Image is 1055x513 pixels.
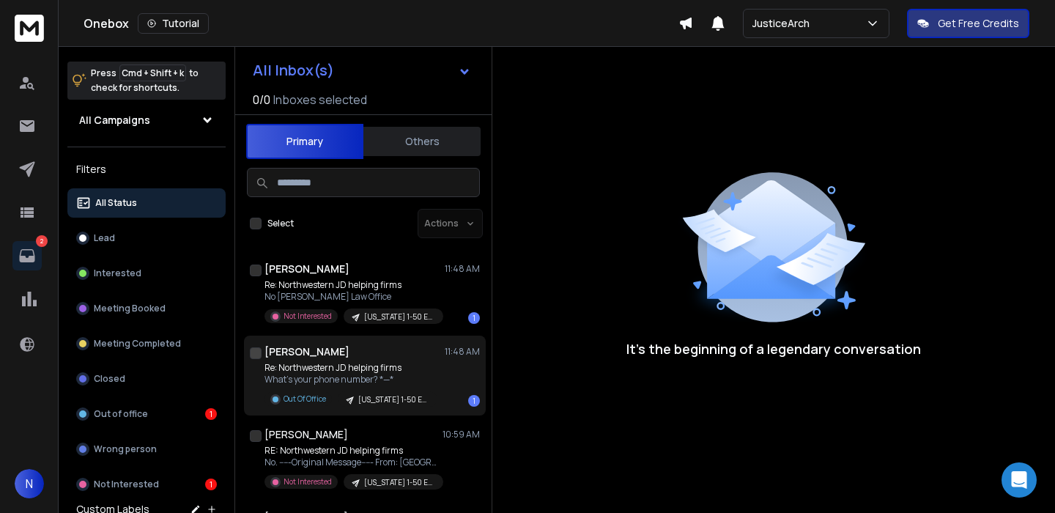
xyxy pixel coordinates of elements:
[284,476,332,487] p: Not Interested
[264,344,349,359] h1: [PERSON_NAME]
[84,13,678,34] div: Onebox
[67,364,226,394] button: Closed
[246,124,363,159] button: Primary
[907,9,1029,38] button: Get Free Credits
[94,338,181,350] p: Meeting Completed
[205,408,217,420] div: 1
[273,91,367,108] h3: Inboxes selected
[67,329,226,358] button: Meeting Completed
[67,188,226,218] button: All Status
[12,241,42,270] a: 2
[264,362,437,374] p: Re: Northwestern JD helping firms
[468,312,480,324] div: 1
[264,291,440,303] p: No [PERSON_NAME] Law Office
[94,443,157,455] p: Wrong person
[284,394,326,405] p: Out Of Office
[358,394,429,405] p: [US_STATE] 1-50 Employees
[94,479,159,490] p: Not Interested
[91,66,199,95] p: Press to check for shortcuts.
[205,479,217,490] div: 1
[752,16,815,31] p: JusticeArch
[94,303,166,314] p: Meeting Booked
[67,159,226,180] h3: Filters
[67,435,226,464] button: Wrong person
[36,235,48,247] p: 2
[67,224,226,253] button: Lead
[67,470,226,499] button: Not Interested1
[79,113,150,128] h1: All Campaigns
[15,469,44,498] button: N
[445,346,480,358] p: 11:48 AM
[67,259,226,288] button: Interested
[264,374,437,385] p: What’s your phone number? *—*
[94,373,125,385] p: Closed
[264,445,440,457] p: RE: Northwestern JD helping firms
[67,106,226,135] button: All Campaigns
[938,16,1019,31] p: Get Free Credits
[468,395,480,407] div: 1
[67,294,226,323] button: Meeting Booked
[95,197,137,209] p: All Status
[443,429,480,440] p: 10:59 AM
[94,408,148,420] p: Out of office
[445,263,480,275] p: 11:48 AM
[364,311,434,322] p: [US_STATE] 1-50 Employees
[94,267,141,279] p: Interested
[363,125,481,158] button: Others
[264,427,348,442] h1: [PERSON_NAME]
[284,311,332,322] p: Not Interested
[138,13,209,34] button: Tutorial
[264,457,440,468] p: No. -----Original Message----- From: [GEOGRAPHIC_DATA]
[253,63,334,78] h1: All Inbox(s)
[253,91,270,108] span: 0 / 0
[264,262,349,276] h1: [PERSON_NAME]
[364,477,434,488] p: [US_STATE] 1-50 Employees
[94,232,115,244] p: Lead
[1002,462,1037,498] div: Open Intercom Messenger
[264,279,440,291] p: Re: Northwestern JD helping firms
[241,56,483,85] button: All Inbox(s)
[119,64,186,81] span: Cmd + Shift + k
[67,399,226,429] button: Out of office1
[267,218,294,229] label: Select
[626,339,921,359] p: It’s the beginning of a legendary conversation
